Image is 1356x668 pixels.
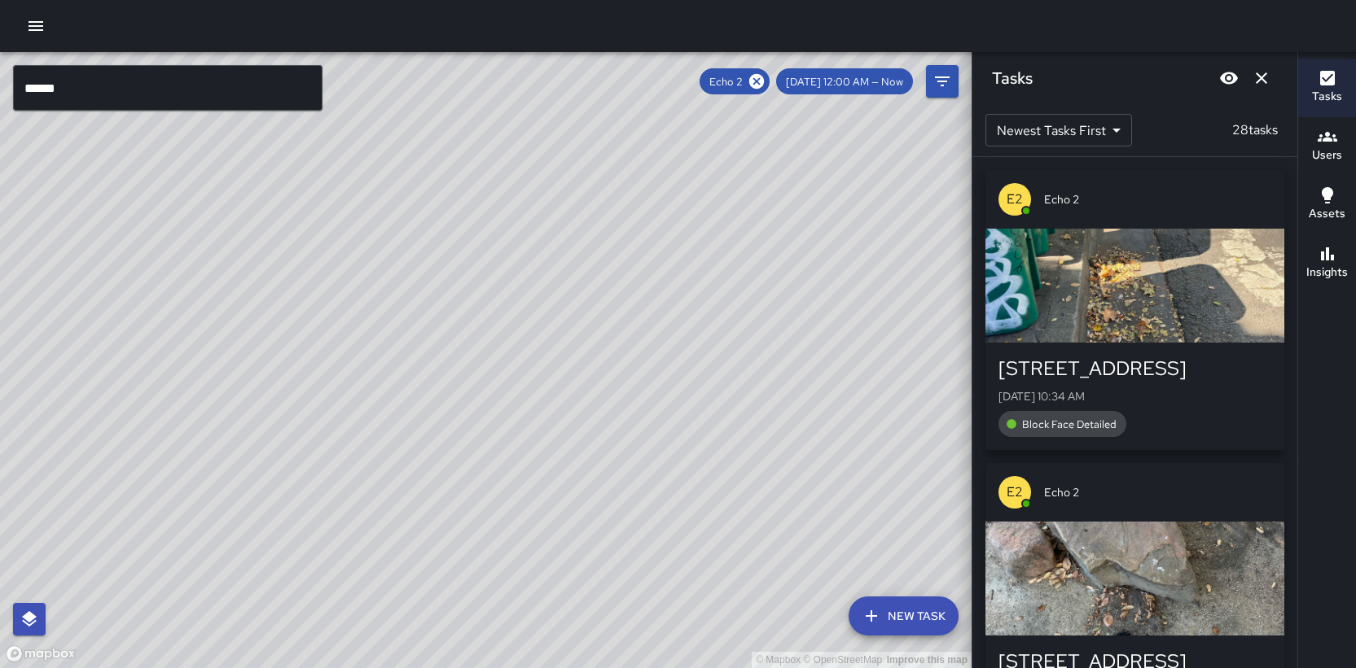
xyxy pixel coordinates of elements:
[1298,117,1356,176] button: Users
[1007,190,1023,209] p: E2
[849,596,959,635] button: New Task
[1226,120,1284,140] p: 28 tasks
[1245,62,1278,94] button: Dismiss
[1312,88,1342,106] h6: Tasks
[998,356,1271,382] div: [STREET_ADDRESS]
[1012,417,1126,431] span: Block Face Detailed
[700,68,770,94] div: Echo 2
[1007,482,1023,502] p: E2
[1306,264,1348,282] h6: Insights
[700,75,753,89] span: Echo 2
[998,388,1271,404] p: [DATE] 10:34 AM
[1298,59,1356,117] button: Tasks
[1298,234,1356,293] button: Insights
[1309,205,1345,223] h6: Assets
[1213,62,1245,94] button: Blur
[1044,191,1271,207] span: Echo 2
[985,114,1132,146] div: Newest Tasks First
[926,65,959,98] button: Filters
[1044,484,1271,500] span: Echo 2
[992,65,1033,91] h6: Tasks
[985,170,1284,450] button: E2Echo 2[STREET_ADDRESS][DATE] 10:34 AMBlock Face Detailed
[1298,176,1356,234] button: Assets
[776,75,913,89] span: [DATE] 12:00 AM — Now
[1312,146,1342,164] h6: Users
